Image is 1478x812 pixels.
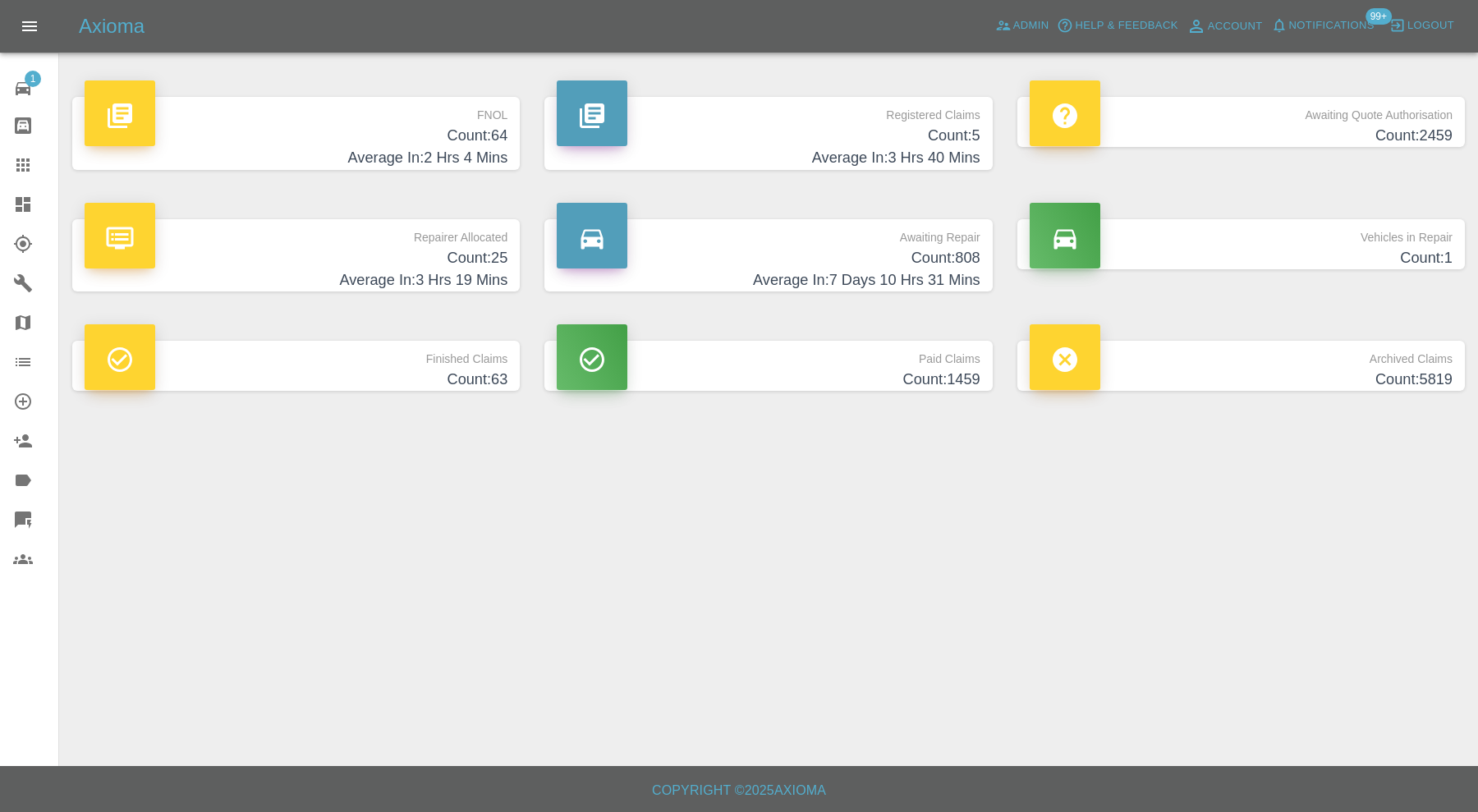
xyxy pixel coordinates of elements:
h5: Axioma [79,13,145,39]
h4: Count: 63 [85,369,507,391]
a: Awaiting Quote AuthorisationCount:2459 [1017,97,1465,147]
span: 99+ [1366,8,1392,25]
a: Paid ClaimsCount:1459 [544,341,992,391]
p: Awaiting Quote Authorisation [1030,97,1453,125]
a: Archived ClaimsCount:5819 [1017,341,1465,391]
span: Account [1208,17,1263,36]
h4: Count: 1 [1030,247,1453,269]
p: Paid Claims [557,341,980,369]
button: Help & Feedback [1053,13,1182,39]
a: Vehicles in RepairCount:1 [1017,219,1465,269]
span: Admin [1013,16,1049,35]
span: Help & Feedback [1075,16,1177,35]
h4: Count: 5 [557,125,980,147]
h4: Count: 25 [85,247,507,269]
p: FNOL [85,97,507,125]
h4: Count: 2459 [1030,125,1453,147]
h4: Count: 5819 [1030,369,1453,391]
h4: Average In: 7 Days 10 Hrs 31 Mins [557,269,980,291]
span: Logout [1407,16,1454,35]
h4: Count: 1459 [557,369,980,391]
h4: Count: 64 [85,125,507,147]
a: Registered ClaimsCount:5Average In:3 Hrs 40 Mins [544,97,992,170]
h4: Average In: 3 Hrs 19 Mins [85,269,507,291]
span: Notifications [1289,16,1375,35]
p: Awaiting Repair [557,219,980,247]
p: Archived Claims [1030,341,1453,369]
p: Registered Claims [557,97,980,125]
button: Open drawer [10,7,49,46]
a: Awaiting RepairCount:808Average In:7 Days 10 Hrs 31 Mins [544,219,992,292]
p: Finished Claims [85,341,507,369]
button: Notifications [1267,13,1379,39]
a: Finished ClaimsCount:63 [72,341,520,391]
button: Logout [1385,13,1458,39]
a: Account [1182,13,1267,39]
a: Repairer AllocatedCount:25Average In:3 Hrs 19 Mins [72,219,520,292]
a: FNOLCount:64Average In:2 Hrs 4 Mins [72,97,520,170]
p: Vehicles in Repair [1030,219,1453,247]
a: Admin [991,13,1053,39]
span: 1 [25,71,41,87]
h4: Count: 808 [557,247,980,269]
p: Repairer Allocated [85,219,507,247]
h4: Average In: 2 Hrs 4 Mins [85,147,507,169]
h6: Copyright © 2025 Axioma [13,779,1465,802]
h4: Average In: 3 Hrs 40 Mins [557,147,980,169]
